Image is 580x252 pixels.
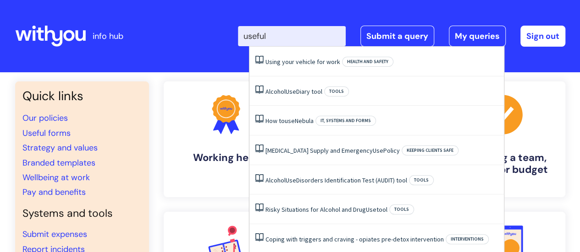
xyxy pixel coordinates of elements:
a: AlcoholUseDisorders Identification Test (AUDIT) tool [265,176,407,184]
a: Submit a query [360,26,434,47]
a: Sign out [520,26,565,47]
a: Working here [164,81,288,197]
a: Useful forms [22,128,71,139]
a: AlcoholUseDiary tool [265,87,322,96]
a: Risky Situations for Alcohol and DrugUsetool [265,205,387,214]
span: Tools [324,86,349,97]
input: Search [238,26,346,46]
h3: Quick links [22,89,142,103]
span: Use [366,205,376,214]
span: Tools [389,204,414,214]
a: Using your vehicle for work [265,58,340,66]
a: Branded templates [22,157,95,168]
span: Use [286,87,296,96]
a: Wellbeing at work [22,172,90,183]
a: Submit expenses [22,229,87,240]
a: Coping with triggers and craving - opiates pre-detox intervention [265,235,444,243]
span: Tools [409,175,434,185]
a: How touseNebula [265,117,314,125]
a: Our policies [22,113,68,123]
h4: Working here [171,152,281,164]
span: IT, systems and forms [315,116,376,126]
a: Strategy and values [22,142,98,153]
a: [MEDICAL_DATA] Supply and EmergencyUsePolicy [265,146,400,155]
span: Keeping clients safe [402,145,458,155]
span: Interventions [446,234,489,244]
span: Health and safety [342,57,393,67]
span: Use [373,146,383,155]
h4: Systems and tools [22,207,142,220]
div: | - [238,26,565,47]
span: Use [286,176,296,184]
a: Pay and benefits [22,187,86,198]
a: My queries [449,26,506,47]
p: info hub [93,29,123,43]
span: use [285,117,295,125]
